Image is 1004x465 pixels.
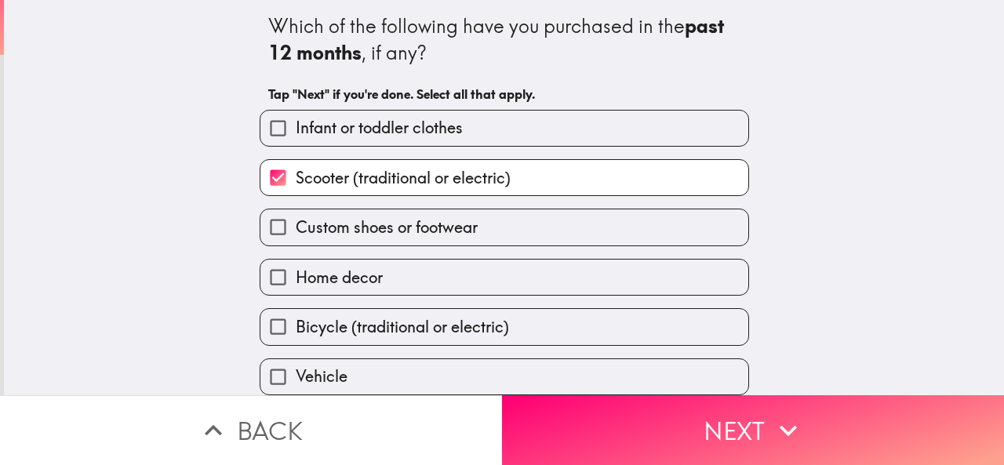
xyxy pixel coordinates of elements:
span: Custom shoes or footwear [296,216,478,238]
button: Next [502,395,1004,465]
span: Home decor [296,267,383,289]
button: Infant or toddler clothes [260,111,748,146]
button: Custom shoes or footwear [260,209,748,245]
span: Scooter (traditional or electric) [296,167,511,189]
button: Scooter (traditional or electric) [260,160,748,195]
span: Infant or toddler clothes [296,117,463,139]
button: Home decor [260,260,748,295]
b: past 12 months [268,14,729,64]
button: Bicycle (traditional or electric) [260,309,748,344]
div: Which of the following have you purchased in the , if any? [268,13,740,66]
h6: Tap "Next" if you're done. Select all that apply. [268,85,740,103]
span: Vehicle [296,365,347,387]
button: Vehicle [260,359,748,394]
span: Bicycle (traditional or electric) [296,316,509,338]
